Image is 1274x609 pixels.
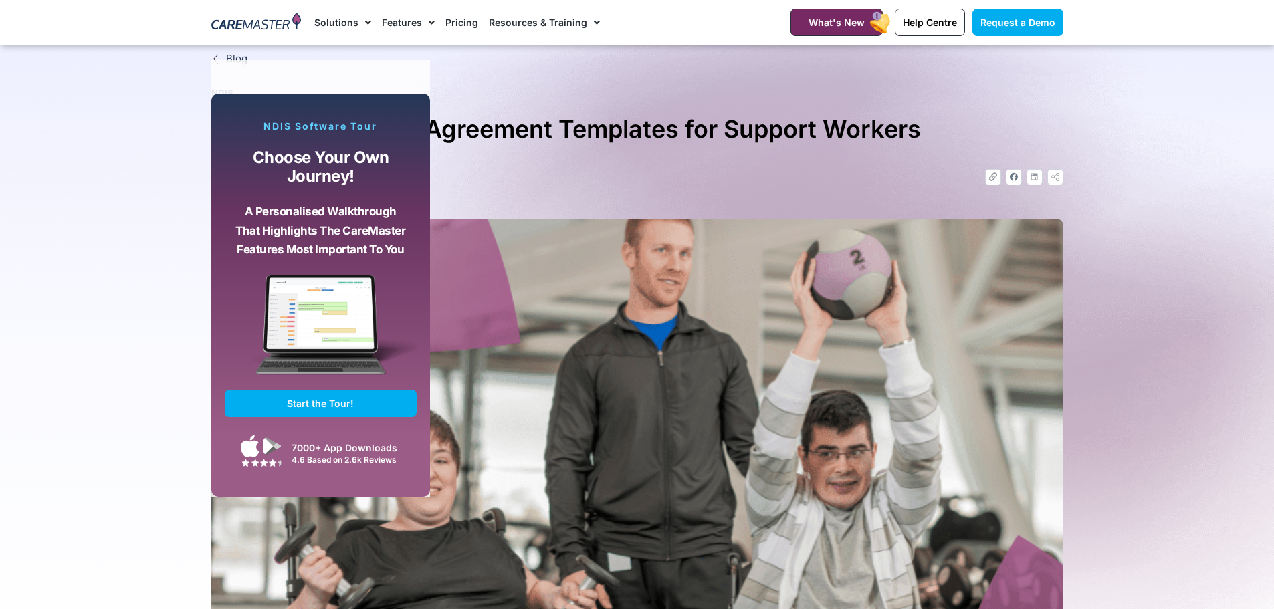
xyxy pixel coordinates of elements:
[241,459,282,467] img: Google Play Store App Review Stars
[972,9,1063,36] a: Request a Demo
[895,9,965,36] a: Help Centre
[903,17,957,28] span: Help Centre
[225,120,417,132] p: NDIS Software Tour
[292,441,410,455] div: 7000+ App Downloads
[235,148,407,187] p: Choose your own journey!
[980,17,1055,28] span: Request a Demo
[225,275,417,390] img: CareMaster Software Mockup on Screen
[292,455,410,465] div: 4.6 Based on 2.6k Reviews
[241,435,259,457] img: Apple App Store Icon
[225,390,417,417] a: Start the Tour!
[809,17,865,28] span: What's New
[790,9,883,36] a: What's New
[287,398,354,409] span: Start the Tour!
[263,436,282,456] img: Google Play App Icon
[211,13,302,33] img: CareMaster Logo
[211,51,1063,67] a: Blog
[235,202,407,259] p: A personalised walkthrough that highlights the CareMaster features most important to you
[211,110,1063,149] h1: Free NDIS Service Agreement Templates for Support Workers
[223,51,247,67] span: Blog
